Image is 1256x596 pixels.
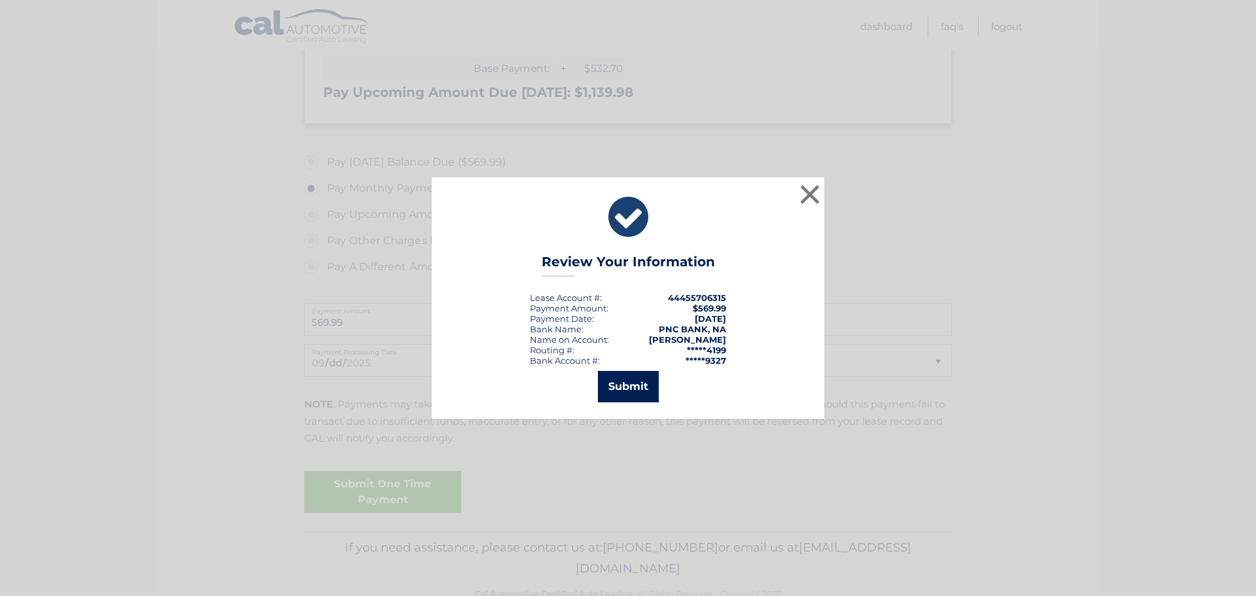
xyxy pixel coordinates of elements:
[530,324,584,334] div: Bank Name:
[649,334,726,345] strong: [PERSON_NAME]
[659,324,726,334] strong: PNC BANK, NA
[530,313,594,324] div: :
[693,303,726,313] span: $569.99
[530,334,609,345] div: Name on Account:
[530,345,574,355] div: Routing #:
[530,303,608,313] div: Payment Amount:
[530,292,602,303] div: Lease Account #:
[695,313,726,324] span: [DATE]
[530,313,592,324] span: Payment Date
[542,254,715,277] h3: Review Your Information
[797,181,823,207] button: ×
[530,355,600,366] div: Bank Account #:
[668,292,726,303] strong: 44455706315
[598,371,659,402] button: Submit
